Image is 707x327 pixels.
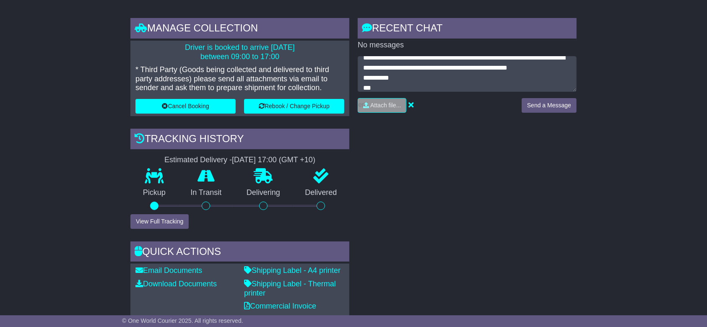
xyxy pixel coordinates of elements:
div: Quick Actions [130,241,349,264]
p: In Transit [178,188,234,197]
p: No messages [358,41,577,50]
button: Send a Message [522,98,577,113]
span: © One World Courier 2025. All rights reserved. [122,317,243,324]
a: Email Documents [135,266,202,275]
a: Shipping Label - Thermal printer [244,280,336,297]
button: Rebook / Change Pickup [244,99,344,114]
a: Download Documents [135,280,217,288]
a: Commercial Invoice [244,302,316,310]
div: Tracking history [130,129,349,151]
p: Driver is booked to arrive [DATE] between 09:00 to 17:00 [135,43,344,61]
div: [DATE] 17:00 (GMT +10) [232,156,315,165]
button: View Full Tracking [130,214,189,229]
div: Manage collection [130,18,349,41]
div: Estimated Delivery - [130,156,349,165]
a: Shipping Label - A4 printer [244,266,341,275]
div: RECENT CHAT [358,18,577,41]
p: Delivering [234,188,293,197]
button: Cancel Booking [135,99,236,114]
p: * Third Party (Goods being collected and delivered to third party addresses) please send all atta... [135,65,344,93]
p: Delivered [293,188,350,197]
p: Pickup [130,188,178,197]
